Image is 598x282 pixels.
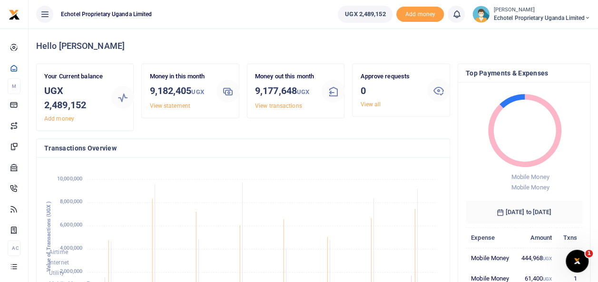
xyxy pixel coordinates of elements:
[149,72,209,82] p: Money in this month
[49,270,64,277] span: Utility
[515,227,558,248] th: Amount
[396,7,444,22] li: Toup your wallet
[543,256,552,261] small: UGX
[44,72,104,82] p: Your Current balance
[585,250,593,257] span: 1
[338,6,392,23] a: UGX 2,489,152
[511,184,549,191] span: Mobile Money
[543,276,552,282] small: UGX
[396,10,444,17] a: Add money
[472,6,490,23] img: profile-user
[9,9,20,20] img: logo-small
[472,6,590,23] a: profile-user [PERSON_NAME] Echotel Proprietary Uganda Limited
[396,7,444,22] span: Add money
[49,259,69,266] span: Internet
[557,227,582,248] th: Txns
[44,84,104,112] h3: UGX 2,489,152
[60,222,82,228] tspan: 6,000,000
[255,72,314,82] p: Money out this month
[466,227,515,248] th: Expense
[149,103,190,109] a: View statement
[345,9,385,19] span: UGX 2,489,152
[49,249,68,255] span: Airtime
[493,14,590,22] span: Echotel Proprietary Uganda Limited
[360,72,420,82] p: Approve requests
[46,201,52,272] text: Value of Transactions (UGX )
[60,245,82,251] tspan: 4,000,000
[557,248,582,268] td: 2
[8,78,20,94] li: M
[297,88,309,95] small: UGX
[566,250,588,273] iframe: Intercom live chat
[60,199,82,205] tspan: 8,000,000
[493,6,590,14] small: [PERSON_NAME]
[466,248,515,268] td: Mobile Money
[360,84,420,98] h3: 0
[255,84,314,99] h3: 9,177,648
[57,176,82,182] tspan: 10,000,000
[44,115,74,122] a: Add money
[255,103,302,109] a: View transactions
[191,88,204,95] small: UGX
[511,173,549,180] span: Mobile Money
[57,10,156,19] span: Echotel Proprietary Uganda Limited
[515,248,558,268] td: 444,968
[60,268,82,274] tspan: 2,000,000
[36,41,590,51] h4: Hello [PERSON_NAME]
[466,201,582,224] h6: [DATE] to [DATE]
[8,240,20,256] li: Ac
[466,68,582,78] h4: Top Payments & Expenses
[149,84,209,99] h3: 9,182,405
[44,143,442,153] h4: Transactions Overview
[9,10,20,18] a: logo-small logo-large logo-large
[334,6,396,23] li: Wallet ballance
[360,101,381,108] a: View all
